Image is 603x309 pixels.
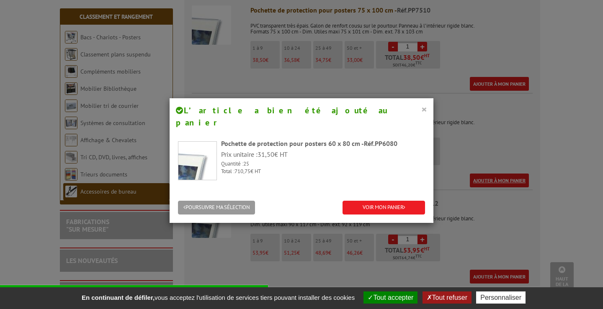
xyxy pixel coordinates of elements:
span: vous acceptez l'utilisation de services tiers pouvant installer des cookies [77,294,359,301]
strong: En continuant de défiler, [82,294,155,301]
p: Prix unitaire : € HT [221,150,425,159]
button: × [421,104,427,115]
span: 710,75 [234,168,250,175]
span: Réf.PP6080 [364,139,397,148]
span: 25 [243,160,249,167]
div: Pochette de protection pour posters 60 x 80 cm - [221,139,425,148]
p: Quantité : [221,160,425,168]
a: VOIR MON PANIER [343,201,425,215]
button: Tout accepter [363,291,417,304]
button: Personnaliser (fenêtre modale) [476,291,526,304]
button: POURSUIVRE MA SÉLECTION [178,201,255,215]
p: Total : € HT [221,168,425,176]
h4: L’article a bien été ajouté au panier [176,105,427,128]
span: 31,50 [258,150,274,158]
button: Tout refuser [423,291,472,304]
